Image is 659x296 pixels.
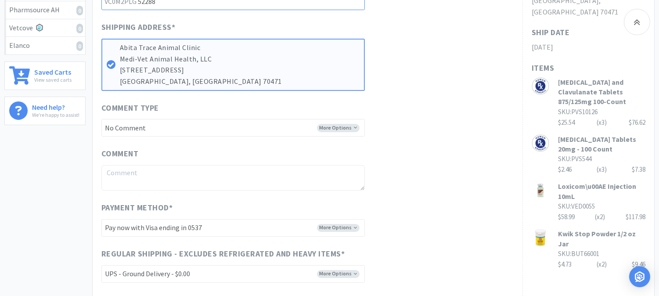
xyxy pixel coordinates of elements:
[532,134,549,152] img: bc533a2bf00147c1a4b97f66937522c5_164981.png
[597,164,607,175] div: (x 3 )
[4,61,86,90] a: Saved CartsView saved carts
[558,155,591,163] span: SKU: PVS544
[597,117,607,128] div: (x 3 )
[558,164,645,175] div: $2.46
[558,181,645,201] h3: Loxicom\u00AE Injection 10mL
[101,148,139,160] span: Comment
[32,101,79,111] h6: Need help?
[101,248,345,260] span: Regular Shipping - excludes refrigerated and heavy items *
[532,181,549,199] img: 6e02fd3b672c4a97bd3ffc3cd098773e_159044.png
[532,229,549,246] img: d67b20ddedce47c5933b82fa5ae7905f_158076.png
[558,134,645,154] h3: [MEDICAL_DATA] Tablets 20mg - 100 Count
[76,6,83,15] i: 0
[558,259,645,270] div: $4.73
[632,164,645,175] div: $7.38
[101,202,173,214] span: Payment Method *
[632,259,645,270] div: $9.46
[558,202,595,210] span: SKU: VED0055
[120,54,360,65] p: Medi-Vet Animal Health, LLC
[558,117,645,128] div: $25.54
[34,76,72,84] p: View saved carts
[558,108,598,116] span: SKU: PVS10126
[5,1,85,19] a: Pharmsource AH0
[76,41,83,51] i: 0
[101,102,159,115] span: Comment Type
[532,62,645,75] h1: Items
[5,37,85,54] a: Elanco0
[558,212,645,222] div: $58.99
[120,65,360,76] p: [STREET_ADDRESS]
[32,111,79,119] p: We're happy to assist!
[120,76,360,87] p: [GEOGRAPHIC_DATA], [GEOGRAPHIC_DATA] 70471
[629,266,650,287] div: Open Intercom Messenger
[9,22,81,34] div: Vetcove
[532,26,570,39] h1: Ship Date
[5,19,85,37] a: Vetcove0
[101,21,176,34] span: Shipping Address *
[597,259,607,270] div: (x 2 )
[595,212,605,222] div: (x 2 )
[629,117,645,128] div: $76.62
[532,42,645,53] h2: [DATE]
[532,77,549,95] img: f69dd607fe2d408c9e66630b89ecf8b4_160327.png
[558,229,645,249] h3: Kwik Stop Powder 1/2 oz Jar
[9,4,81,16] div: Pharmsource AH
[626,212,645,222] div: $117.98
[34,66,72,76] h6: Saved Carts
[76,24,83,33] i: 0
[558,249,599,258] span: SKU: BUT66001
[558,77,645,107] h3: [MEDICAL_DATA] and Clavulanate Tablets 875/125mg 100-Count
[120,42,360,54] p: Abita Trace Animal Clinic
[9,40,81,51] div: Elanco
